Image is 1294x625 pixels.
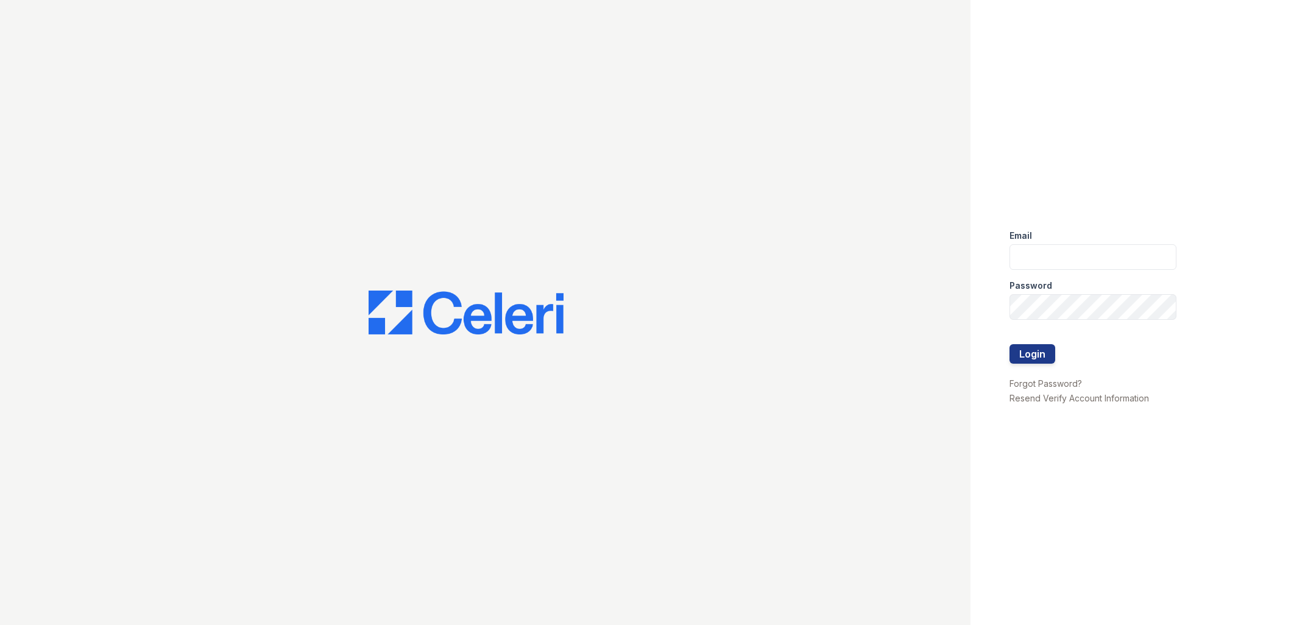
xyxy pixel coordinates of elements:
[1009,378,1082,389] a: Forgot Password?
[369,291,564,334] img: CE_Logo_Blue-a8612792a0a2168367f1c8372b55b34899dd931a85d93a1a3d3e32e68fde9ad4.png
[1009,344,1055,364] button: Login
[1009,280,1052,292] label: Password
[1009,393,1149,403] a: Resend Verify Account Information
[1009,230,1032,242] label: Email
